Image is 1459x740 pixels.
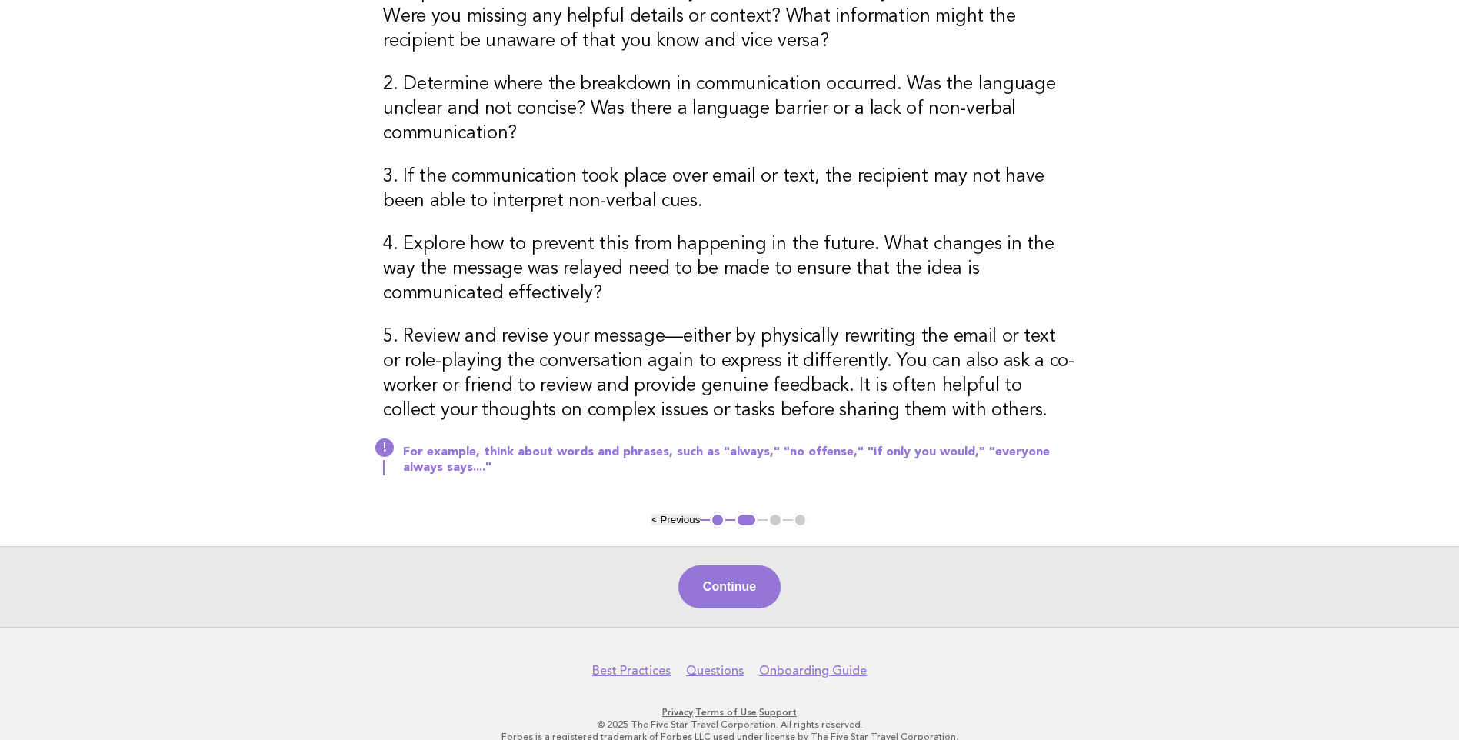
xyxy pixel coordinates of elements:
h3: 5. Review and revise your message—either by physically rewriting the email or text or role-playin... [383,325,1076,423]
a: Questions [686,663,744,678]
a: Privacy [662,707,693,718]
button: Continue [678,565,781,608]
a: Best Practices [592,663,671,678]
button: < Previous [651,514,700,525]
a: Support [759,707,797,718]
a: Onboarding Guide [759,663,867,678]
h3: 2. Determine where the breakdown in communication occurred. Was the language unclear and not conc... [383,72,1076,146]
p: © 2025 The Five Star Travel Corporation. All rights reserved. [259,718,1201,731]
p: · · [259,706,1201,718]
button: 1 [710,512,725,528]
h3: 4. Explore how to prevent this from happening in the future. What changes in the way the message ... [383,232,1076,306]
p: For example, think about words and phrases, such as "always," "no offense," "if only you would," ... [403,445,1076,475]
h3: 3. If the communication took place over email or text, the recipient may not have been able to in... [383,165,1076,214]
a: Terms of Use [695,707,757,718]
button: 2 [735,512,758,528]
